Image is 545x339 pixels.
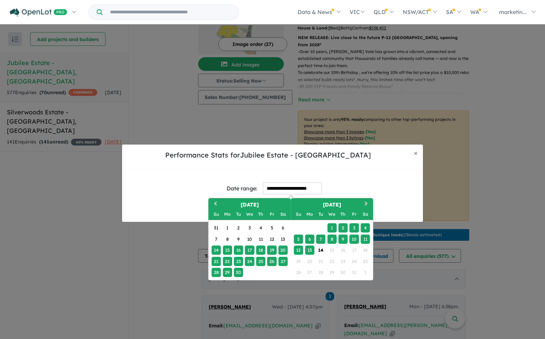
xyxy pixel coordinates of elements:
div: Choose Saturday, September 13th, 2025 [278,235,288,244]
div: Not available Friday, October 17th, 2025 [350,246,359,255]
div: Choose Sunday, September 28th, 2025 [211,268,221,277]
div: Tuesday [234,210,243,219]
button: Next Month [361,199,372,210]
div: Not available Thursday, October 30th, 2025 [338,268,348,277]
div: Choose Monday, September 22nd, 2025 [223,257,232,266]
div: Date range: [227,184,257,193]
div: Choose Thursday, September 11th, 2025 [256,235,265,244]
div: Choose Saturday, September 20th, 2025 [278,246,288,255]
span: marketin... [499,9,527,15]
div: Not available Tuesday, October 28th, 2025 [316,268,325,277]
div: Choose Friday, September 5th, 2025 [267,223,277,233]
div: Choose Wednesday, October 8th, 2025 [327,235,337,244]
div: Choose Wednesday, September 3rd, 2025 [245,223,254,233]
div: Wednesday [327,210,337,219]
div: Choose Thursday, October 9th, 2025 [338,235,348,244]
h2: [DATE] [291,201,373,209]
div: Not available Thursday, October 16th, 2025 [338,246,348,255]
div: Not available Friday, October 31st, 2025 [350,268,359,277]
div: Sunday [294,210,303,219]
div: Choose Tuesday, September 16th, 2025 [234,246,243,255]
div: Friday [267,210,277,219]
button: Previous Month [209,199,220,210]
div: Choose Wednesday, September 10th, 2025 [245,235,254,244]
div: Choose Tuesday, September 2nd, 2025 [234,223,243,233]
input: Try estate name, suburb, builder or developer [104,5,237,20]
div: Choose Friday, September 12th, 2025 [267,235,277,244]
div: Not available Thursday, October 23rd, 2025 [338,257,348,266]
h5: Performance Stats for Jubilee Estate - [GEOGRAPHIC_DATA] [128,150,409,160]
div: Choose Sunday, September 21st, 2025 [211,257,221,266]
div: Thursday [338,210,348,219]
div: Not available Wednesday, October 29th, 2025 [327,268,337,277]
div: Choose Saturday, September 6th, 2025 [278,223,288,233]
div: Not available Saturday, November 1st, 2025 [361,268,370,277]
div: Not available Friday, October 24th, 2025 [350,257,359,266]
div: Choose Tuesday, September 30th, 2025 [234,268,243,277]
div: Choose Monday, October 13th, 2025 [305,246,314,255]
div: Not available Wednesday, October 15th, 2025 [327,246,337,255]
div: Choose Friday, October 3rd, 2025 [350,223,359,233]
div: Saturday [278,210,288,219]
div: Choose Sunday, September 14th, 2025 [211,246,221,255]
div: Not available Saturday, October 18th, 2025 [361,246,370,255]
div: Choose Friday, September 19th, 2025 [267,246,277,255]
span: × [414,149,417,157]
div: Choose Saturday, October 11th, 2025 [361,235,370,244]
div: Choose Friday, October 10th, 2025 [350,235,359,244]
div: Choose Saturday, October 4th, 2025 [361,223,370,233]
div: Choose Sunday, October 12th, 2025 [294,246,303,255]
div: Choose Tuesday, September 23rd, 2025 [234,257,243,266]
div: Choose Friday, September 26th, 2025 [267,257,277,266]
div: Month October, 2025 [293,223,371,278]
div: Choose Sunday, August 31st, 2025 [211,223,221,233]
div: Not available Wednesday, October 22nd, 2025 [327,257,337,266]
div: Choose Monday, September 8th, 2025 [223,235,232,244]
div: Choose Wednesday, September 17th, 2025 [245,246,254,255]
div: Choose Monday, October 6th, 2025 [305,235,314,244]
div: Thursday [256,210,265,219]
div: Choose Monday, September 29th, 2025 [223,268,232,277]
div: Choose Monday, September 15th, 2025 [223,246,232,255]
div: Not available Sunday, October 19th, 2025 [294,257,303,266]
div: Choose Thursday, September 25th, 2025 [256,257,265,266]
div: Not available Monday, October 20th, 2025 [305,257,314,266]
div: Saturday [361,210,370,219]
div: Choose Date [208,198,373,280]
div: Choose Sunday, September 7th, 2025 [211,235,221,244]
div: Not available Saturday, October 25th, 2025 [361,257,370,266]
div: Choose Monday, September 1st, 2025 [223,223,232,233]
div: Choose Thursday, September 4th, 2025 [256,223,265,233]
div: Choose Wednesday, September 24th, 2025 [245,257,254,266]
div: Choose Saturday, September 27th, 2025 [278,257,288,266]
h2: [DATE] [208,201,291,209]
div: Not available Tuesday, October 21st, 2025 [316,257,325,266]
div: Monday [223,210,232,219]
div: Tuesday [316,210,325,219]
div: Wednesday [245,210,254,219]
div: Choose Tuesday, October 14th, 2025 [316,246,325,255]
div: Choose Wednesday, October 1st, 2025 [327,223,337,233]
div: Choose Thursday, September 18th, 2025 [256,246,265,255]
div: Not available Monday, October 27th, 2025 [305,268,314,277]
div: Choose Tuesday, September 9th, 2025 [234,235,243,244]
div: Month September, 2025 [211,223,289,278]
div: Choose Thursday, October 2nd, 2025 [338,223,348,233]
div: Choose Sunday, October 5th, 2025 [294,235,303,244]
div: Friday [350,210,359,219]
div: Not available Sunday, October 26th, 2025 [294,268,303,277]
div: Choose Tuesday, October 7th, 2025 [316,235,325,244]
img: Openlot PRO Logo White [10,8,67,17]
div: Sunday [211,210,221,219]
div: Monday [305,210,314,219]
